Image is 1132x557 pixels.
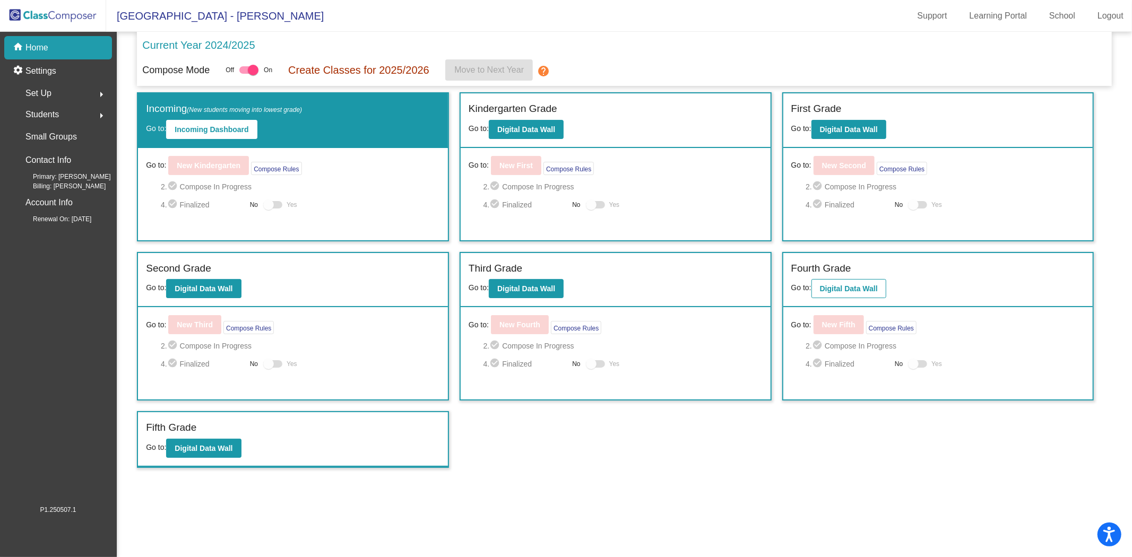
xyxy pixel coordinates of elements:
mat-icon: check_circle [167,340,180,352]
span: 2. Compose In Progress [161,340,440,352]
span: Move to Next Year [454,65,524,74]
mat-icon: check_circle [489,340,502,352]
b: Incoming Dashboard [175,125,248,134]
mat-icon: check_circle [812,340,825,352]
button: Compose Rules [251,162,301,175]
p: Current Year 2024/2025 [142,37,255,53]
mat-icon: arrow_right [95,88,108,101]
mat-icon: help [537,65,550,77]
span: Go to: [146,319,166,330]
span: No [895,359,903,369]
span: 4. Finalized [483,198,567,211]
span: No [572,359,580,369]
span: Go to: [791,319,811,330]
span: Go to: [146,124,166,133]
button: Compose Rules [866,321,917,334]
button: New Second [814,156,875,175]
span: Set Up [25,86,51,101]
span: Yes [287,198,297,211]
label: First Grade [791,101,842,117]
mat-icon: check_circle [812,180,825,193]
p: Small Groups [25,129,77,144]
mat-icon: check_circle [167,358,180,370]
mat-icon: check_circle [167,198,180,211]
span: 2. Compose In Progress [806,340,1085,352]
label: Fifth Grade [146,420,196,436]
p: Create Classes for 2025/2026 [288,62,429,78]
span: 4. Finalized [806,358,889,370]
button: New First [491,156,541,175]
span: Primary: [PERSON_NAME] [16,172,111,181]
mat-icon: home [13,41,25,54]
b: New Third [177,320,213,329]
span: No [250,359,258,369]
b: New Fourth [499,320,540,329]
span: 4. Finalized [161,358,245,370]
button: Digital Data Wall [166,279,241,298]
button: New Fourth [491,315,549,334]
b: New Fifth [822,320,856,329]
span: Billing: [PERSON_NAME] [16,181,106,191]
b: Digital Data Wall [820,284,878,293]
b: Digital Data Wall [175,284,232,293]
button: Digital Data Wall [811,120,886,139]
span: (New students moving into lowest grade) [187,106,302,114]
button: Compose Rules [551,321,601,334]
button: Incoming Dashboard [166,120,257,139]
mat-icon: settings [13,65,25,77]
label: Second Grade [146,261,211,276]
button: Digital Data Wall [489,279,564,298]
p: Settings [25,65,56,77]
b: Digital Data Wall [497,125,555,134]
button: Compose Rules [223,321,274,334]
span: Go to: [791,160,811,171]
span: Go to: [146,160,166,171]
span: Go to: [469,319,489,330]
button: New Kindergarten [168,156,249,175]
label: Fourth Grade [791,261,851,276]
button: Digital Data Wall [489,120,564,139]
b: Digital Data Wall [175,444,232,452]
span: No [250,200,258,210]
span: Renewal On: [DATE] [16,214,91,224]
span: 4. Finalized [161,198,245,211]
span: Go to: [146,283,166,292]
b: Digital Data Wall [497,284,555,293]
span: 2. Compose In Progress [161,180,440,193]
b: New Second [822,161,866,170]
a: Learning Portal [961,7,1036,24]
mat-icon: check_circle [167,180,180,193]
span: Off [226,65,234,75]
p: Account Info [25,195,73,210]
span: Students [25,107,59,122]
b: New Kindergarten [177,161,240,170]
button: Move to Next Year [445,59,533,81]
span: Go to: [146,443,166,451]
span: Go to: [469,160,489,171]
button: Compose Rules [543,162,594,175]
span: No [895,200,903,210]
span: Yes [609,198,620,211]
span: Yes [931,198,942,211]
label: Kindergarten Grade [469,101,557,117]
mat-icon: check_circle [489,198,502,211]
span: Go to: [791,124,811,133]
span: On [264,65,272,75]
span: Go to: [469,283,489,292]
p: Home [25,41,48,54]
button: Digital Data Wall [166,439,241,458]
mat-icon: check_circle [812,198,825,211]
a: Logout [1089,7,1132,24]
label: Incoming [146,101,302,117]
span: Go to: [791,283,811,292]
button: Digital Data Wall [811,279,886,298]
button: New Fifth [814,315,864,334]
span: Yes [931,358,942,370]
mat-icon: check_circle [489,180,502,193]
mat-icon: check_circle [812,358,825,370]
p: Contact Info [25,153,71,168]
span: Yes [287,358,297,370]
mat-icon: check_circle [489,358,502,370]
span: 4. Finalized [806,198,889,211]
span: 2. Compose In Progress [483,340,763,352]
